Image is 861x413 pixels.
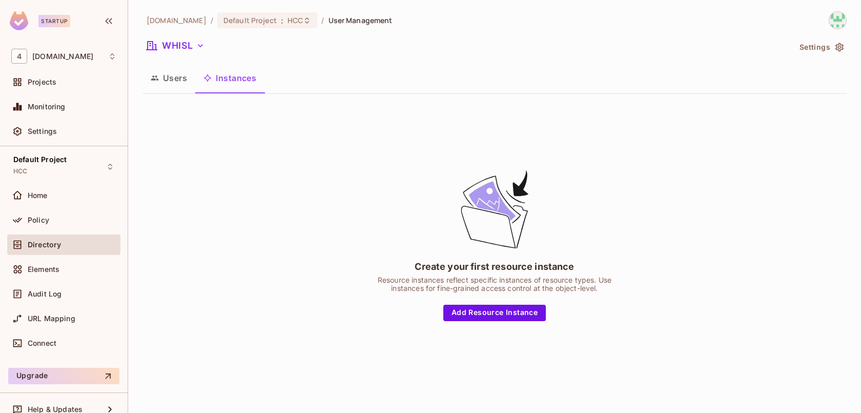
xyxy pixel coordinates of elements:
span: Projects [28,78,56,86]
span: : [280,16,284,25]
span: URL Mapping [28,314,75,323]
span: Policy [28,216,49,224]
div: Startup [38,15,70,27]
button: WHISL [142,37,209,54]
span: Connect [28,339,56,347]
span: the active workspace [147,15,207,25]
img: usama.ali@46labs.com [829,12,846,29]
span: HCC [288,15,303,25]
span: Elements [28,265,59,273]
button: Upgrade [8,368,119,384]
span: Settings [28,127,57,135]
li: / [211,15,213,25]
span: Default Project [223,15,277,25]
span: Audit Log [28,290,61,298]
button: Settings [795,39,847,55]
div: Create your first resource instance [415,260,574,273]
img: SReyMgAAAABJRU5ErkJggg== [10,11,28,30]
button: Users [142,65,195,91]
span: User Management [329,15,393,25]
span: Workspace: 46labs.com [32,52,93,61]
button: Instances [195,65,264,91]
span: 4 [11,49,27,64]
div: Resource instances reflect specific instances of resource types. Use instances for fine-grained a... [366,276,623,292]
span: Home [28,191,48,200]
li: / [321,15,324,25]
button: Add Resource Instance [443,305,546,321]
span: HCC [13,167,27,175]
span: Directory [28,241,61,249]
span: Monitoring [28,103,66,111]
span: Default Project [13,155,67,164]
